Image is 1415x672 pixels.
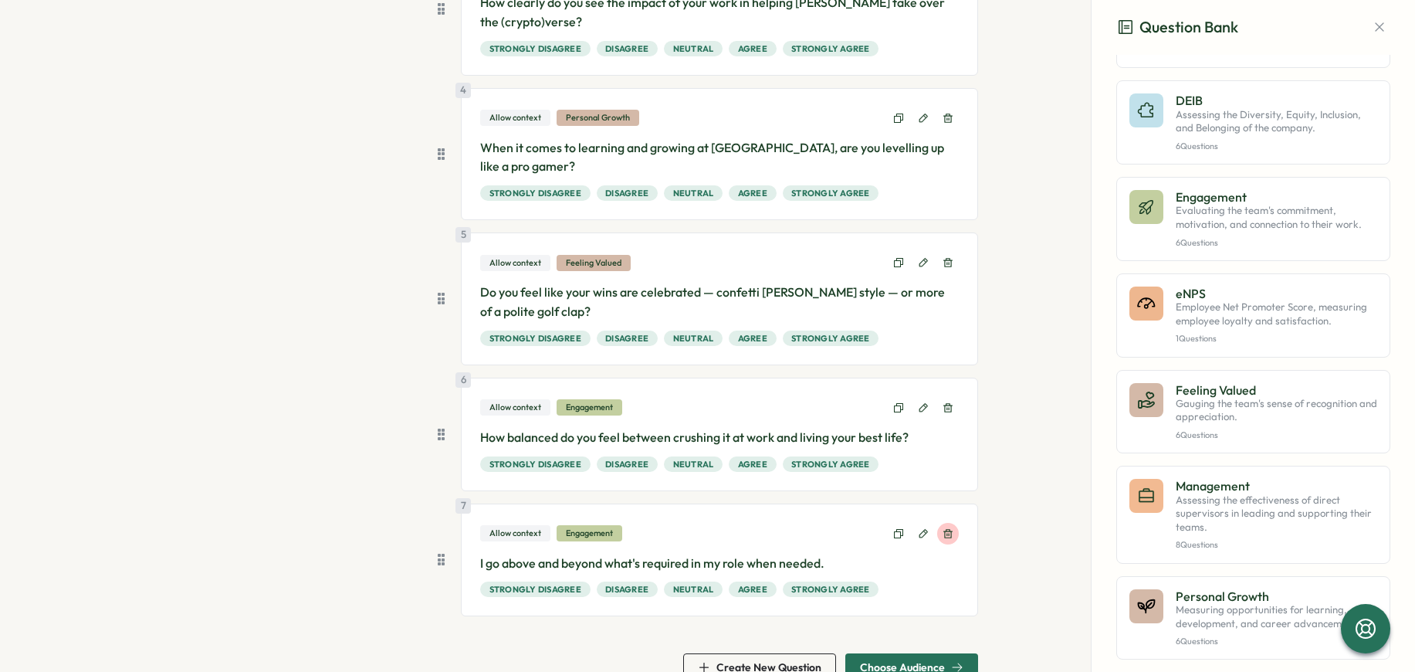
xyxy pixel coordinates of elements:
[1176,494,1377,535] p: Assessing the effectiveness of direct supervisors in leading and supporting their teams.
[480,283,959,321] p: Do you feel like your wins are celebrated — confetti [PERSON_NAME] style — or more of a polite go...
[557,110,639,126] div: Personal Growth
[738,42,767,56] span: Agree
[489,186,581,200] span: Strongly Disagree
[480,110,550,126] div: Allow context
[557,255,631,271] div: Feeling Valued
[1176,334,1377,344] p: 1 Questions
[455,83,471,98] div: 4
[791,331,870,345] span: Strongly Agree
[1116,576,1390,660] button: Personal GrowthMeasuring opportunities for learning, development, and career advancement.6Questions
[1176,636,1377,647] p: 6 Questions
[455,498,471,514] div: 7
[673,331,714,345] span: Neutral
[1116,273,1390,358] button: eNPSEmployee Net Promoter Score, measuring employee loyalty and satisfaction.1Questions
[1176,190,1377,204] p: Engagement
[1116,370,1390,454] button: Feeling ValuedGauging the team's sense of recognition and appreciation.6Questions
[557,525,622,541] div: Engagement
[791,186,870,200] span: Strongly Agree
[673,186,714,200] span: Neutral
[738,582,767,596] span: Agree
[480,554,959,573] p: I go above and beyond what's required in my role when needed.
[605,457,648,471] span: Disagree
[605,582,648,596] span: Disagree
[489,582,581,596] span: Strongly Disagree
[1116,466,1390,563] button: ManagementAssessing the effectiveness of direct supervisors in leading and supporting their teams...
[557,399,622,416] div: Engagement
[605,331,648,345] span: Disagree
[673,457,714,471] span: Neutral
[738,186,767,200] span: Agree
[738,331,767,345] span: Agree
[1176,603,1377,630] p: Measuring opportunities for learning, development, and career advancement.
[1176,287,1377,300] p: eNPS
[1176,108,1377,135] p: Assessing the Diversity, Equity, Inclusion, and Belonging of the company.
[1176,141,1377,151] p: 6 Questions
[489,457,581,471] span: Strongly Disagree
[1176,397,1377,424] p: Gauging the team's sense of recognition and appreciation.
[1176,238,1377,248] p: 6 Questions
[605,186,648,200] span: Disagree
[455,372,471,388] div: 6
[1176,589,1377,603] p: Personal Growth
[480,525,550,541] div: Allow context
[791,457,870,471] span: Strongly Agree
[480,138,959,177] p: When it comes to learning and growing at [GEOGRAPHIC_DATA], are you levelling up like a pro gamer?
[791,582,870,596] span: Strongly Agree
[1176,93,1377,107] p: DEIB
[605,42,648,56] span: Disagree
[1176,540,1377,550] p: 8 Questions
[1176,430,1377,440] p: 6 Questions
[1176,300,1377,328] p: Employee Net Promoter Score, measuring employee loyalty and satisfaction.
[1116,177,1390,261] button: EngagementEvaluating the team's commitment, motivation, and connection to their work.6Questions
[1116,80,1390,165] button: DEIBAssessing the Diversity, Equity, Inclusion, and Belonging of the company.6Questions
[1116,15,1238,39] h3: Question Bank
[673,42,714,56] span: Neutral
[738,457,767,471] span: Agree
[489,42,581,56] span: Strongly Disagree
[673,582,714,596] span: Neutral
[480,428,959,447] p: How balanced do you feel between crushing it at work and living your best life?
[1176,479,1377,493] p: Management
[1176,204,1377,231] p: Evaluating the team's commitment, motivation, and connection to their work.
[489,331,581,345] span: Strongly Disagree
[455,227,471,243] div: 5
[1176,383,1377,397] p: Feeling Valued
[480,255,550,271] div: Allow context
[480,399,550,416] div: Allow context
[791,42,870,56] span: Strongly Agree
